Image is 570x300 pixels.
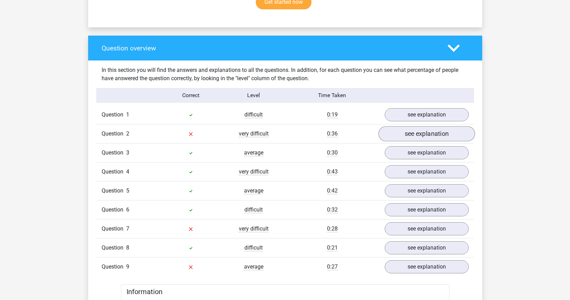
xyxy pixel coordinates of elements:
a: see explanation [385,260,469,273]
span: 8 [126,244,129,251]
span: very difficult [239,168,269,175]
span: 5 [126,187,129,194]
span: 0:30 [327,149,338,156]
span: average [244,263,263,270]
span: 9 [126,263,129,270]
span: 2 [126,130,129,137]
span: 4 [126,168,129,175]
span: Question [102,187,126,195]
span: average [244,187,263,194]
span: 3 [126,149,129,156]
span: very difficult [239,225,269,232]
span: 0:36 [327,130,338,137]
span: average [244,149,263,156]
span: 1 [126,111,129,118]
span: difficult [244,244,263,251]
a: see explanation [378,126,475,141]
div: Time Taken [285,91,379,100]
a: see explanation [385,165,469,178]
span: Question [102,130,126,138]
span: difficult [244,111,263,118]
span: 0:28 [327,225,338,232]
span: 7 [126,225,129,232]
a: see explanation [385,146,469,159]
h5: Information [127,288,444,296]
span: 0:32 [327,206,338,213]
a: see explanation [385,222,469,235]
span: Question [102,111,126,119]
div: Level [222,91,285,100]
a: see explanation [385,184,469,197]
span: difficult [244,206,263,213]
span: Question [102,244,126,252]
span: Question [102,206,126,214]
a: see explanation [385,241,469,254]
span: 0:42 [327,187,338,194]
span: very difficult [239,130,269,137]
span: 0:21 [327,244,338,251]
a: see explanation [385,108,469,121]
h4: Question overview [102,44,437,52]
span: 0:43 [327,168,338,175]
span: Question [102,149,126,157]
div: Correct [159,91,222,100]
div: In this section you will find the answers and explanations to all the questions. In addition, for... [96,66,474,83]
a: see explanation [385,203,469,216]
span: 6 [126,206,129,213]
span: 0:27 [327,263,338,270]
span: Question [102,263,126,271]
span: 0:19 [327,111,338,118]
span: Question [102,225,126,233]
span: Question [102,168,126,176]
